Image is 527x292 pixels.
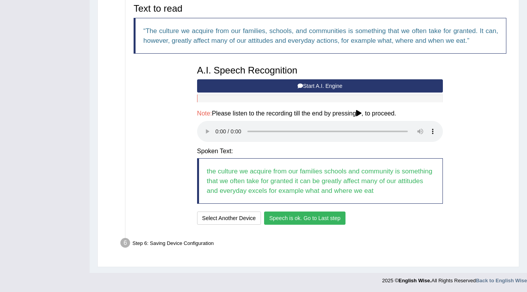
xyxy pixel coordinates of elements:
[197,110,443,117] h4: Please listen to the recording till the end by pressing , to proceed.
[197,212,261,225] button: Select Another Device
[382,273,527,284] div: 2025 © All Rights Reserved
[197,79,443,93] button: Start A.I. Engine
[197,110,212,117] span: Note:
[197,148,443,155] h4: Spoken Text:
[197,158,443,204] blockquote: the culture we acquire from our families schools and community is something that we often take fo...
[117,236,515,253] div: Step 6: Saving Device Configuration
[197,65,443,75] h3: A.I. Speech Recognition
[398,278,431,283] strong: English Wise.
[476,278,527,283] a: Back to English Wise
[264,212,345,225] button: Speech is ok. Go to Last step
[134,3,506,14] h3: Text to read
[143,27,498,44] q: The culture we acquire from our families, schools, and communities is something that we often tak...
